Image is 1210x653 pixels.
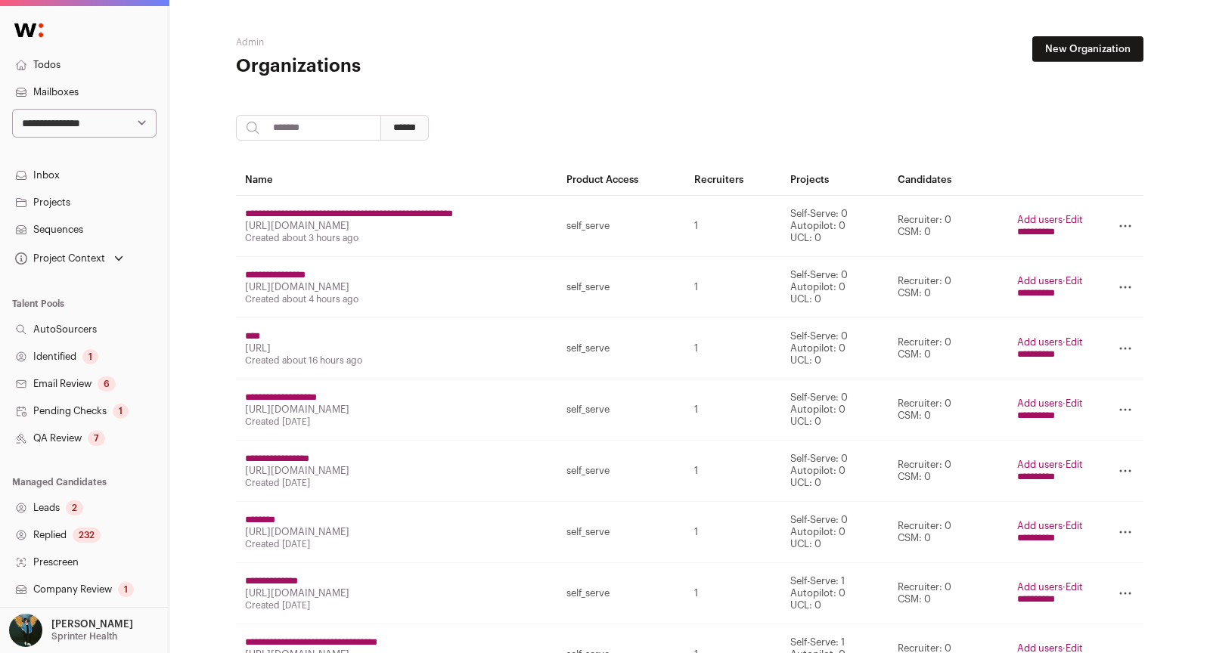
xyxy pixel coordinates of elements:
div: 2 [66,500,83,515]
a: Edit [1066,643,1083,653]
a: [URL][DOMAIN_NAME] [245,221,349,231]
p: Sprinter Health [51,630,117,642]
td: Recruiter: 0 CSM: 0 [889,379,1008,441]
td: self_serve [557,563,685,624]
td: Self-Serve: 1 Autopilot: 0 UCL: 0 [781,563,889,624]
a: Edit [1066,460,1083,469]
img: Wellfound [6,15,51,45]
td: Recruiter: 0 CSM: 0 [889,502,1008,563]
td: Recruiter: 0 CSM: 0 [889,196,1008,257]
a: Edit [1066,398,1083,408]
a: [URL][DOMAIN_NAME] [245,588,349,598]
td: · [1008,502,1092,563]
td: 1 [685,257,781,318]
td: 1 [685,563,781,624]
a: [URL][DOMAIN_NAME] [245,282,349,292]
th: Projects [781,165,889,196]
a: [URL] [245,343,271,353]
td: 1 [685,441,781,502]
div: Created [DATE] [245,599,548,611]
td: self_serve [557,257,685,318]
td: 1 [685,379,781,441]
td: · [1008,196,1092,257]
td: Self-Serve: 0 Autopilot: 0 UCL: 0 [781,318,889,379]
div: Created [DATE] [245,416,548,428]
a: Edit [1066,276,1083,286]
td: self_serve [557,196,685,257]
td: Self-Serve: 0 Autopilot: 0 UCL: 0 [781,379,889,441]
td: Self-Serve: 0 Autopilot: 0 UCL: 0 [781,441,889,502]
a: Add users [1017,582,1063,592]
div: Created about 16 hours ago [245,354,548,367]
td: Recruiter: 0 CSM: 0 [889,563,1008,624]
div: Created [DATE] [245,477,548,489]
td: Self-Serve: 0 Autopilot: 0 UCL: 0 [781,196,889,257]
div: 1 [82,349,98,364]
td: 1 [685,318,781,379]
a: Add users [1017,460,1063,469]
div: 1 [118,582,134,597]
td: · [1008,257,1092,318]
div: Created [DATE] [245,538,548,550]
td: self_serve [557,318,685,379]
div: Project Context [12,252,105,265]
div: 232 [73,528,101,543]
td: self_serve [557,441,685,502]
td: 1 [685,196,781,257]
div: 7 [88,431,105,446]
h1: Organizations [236,54,538,79]
td: Recruiter: 0 CSM: 0 [889,257,1008,318]
a: Edit [1066,582,1083,592]
a: [URL][DOMAIN_NAME] [245,466,349,475]
td: · [1008,379,1092,441]
a: Edit [1066,215,1083,224]
td: Recruiter: 0 CSM: 0 [889,441,1008,502]
th: Name [236,165,557,196]
th: Product Access [557,165,685,196]
a: Add users [1017,276,1063,286]
td: Self-Serve: 0 Autopilot: 0 UCL: 0 [781,502,889,563]
p: [PERSON_NAME] [51,618,133,630]
button: Open dropdown [12,248,126,269]
td: Recruiter: 0 CSM: 0 [889,318,1008,379]
a: Add users [1017,521,1063,531]
div: 6 [98,376,116,391]
a: Add users [1017,398,1063,408]
td: · [1008,318,1092,379]
td: · [1008,441,1092,502]
a: Add users [1017,643,1063,653]
a: [URL][DOMAIN_NAME] [245,404,349,414]
a: Edit [1066,337,1083,347]
button: Open dropdown [6,614,136,647]
a: Edit [1066,521,1083,531]
div: 1 [113,404,129,419]
img: 12031951-medium_jpg [9,614,42,647]
div: Created about 4 hours ago [245,293,548,305]
div: Created about 3 hours ago [245,232,548,244]
a: Add users [1017,215,1063,224]
td: self_serve [557,502,685,563]
a: Admin [236,38,264,47]
td: self_serve [557,379,685,441]
a: Add users [1017,337,1063,347]
td: Self-Serve: 0 Autopilot: 0 UCL: 0 [781,257,889,318]
a: [URL][DOMAIN_NAME] [245,527,349,537]
a: New Organization [1032,36,1143,62]
td: 1 [685,502,781,563]
th: Recruiters [685,165,781,196]
th: Candidates [889,165,1008,196]
td: · [1008,563,1092,624]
